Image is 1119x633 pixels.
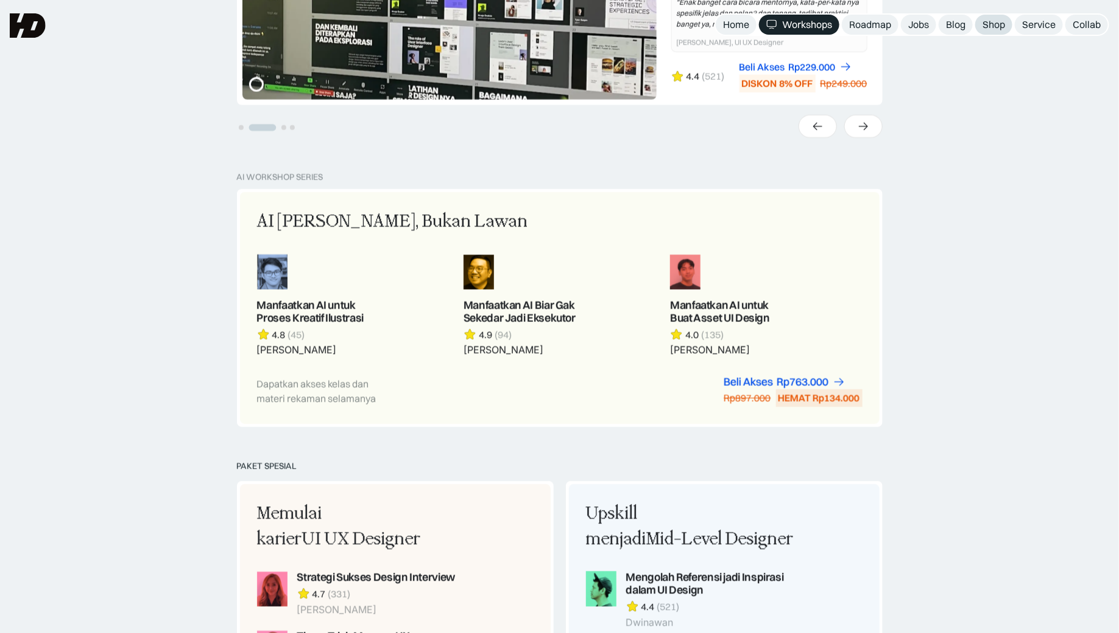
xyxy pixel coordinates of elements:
a: Beli AksesRp763.000 [724,376,845,389]
div: Strategi Sukses Design Interview [297,572,455,584]
button: Go to slide 1 [239,125,244,130]
div: Rp763.000 [777,376,829,389]
div: DISKON [742,77,777,90]
div: Shop [983,18,1005,31]
div: (331) [328,588,351,601]
div: Collab [1073,18,1101,31]
div: HEMAT Rp134.000 [778,392,860,405]
div: 4.7 [312,588,326,601]
div: Dwinawan [626,617,796,629]
div: Upskill menjadi [586,502,796,552]
div: 4.4 [641,601,655,614]
div: Workshops [782,18,832,31]
a: Blog [939,15,973,35]
span: Mid-Level Designer [646,529,794,550]
a: Beli AksesRp229.000 [740,61,852,74]
button: Go to slide 4 [290,125,295,130]
ul: Select a slide to show [237,122,297,132]
a: Home [716,15,757,35]
div: 4.4 [687,70,700,83]
div: Beli Akses [724,376,774,389]
button: Go to slide 3 [281,125,286,130]
a: Roadmap [842,15,898,35]
div: Beli Akses [740,61,785,74]
a: Mengolah Referensi jadi Inspirasi dalam UI Design4.4(521)Dwinawan [586,572,796,629]
div: AI [PERSON_NAME], Bukan Lawan [257,209,528,235]
div: (521) [702,70,725,83]
a: Workshops [759,15,839,35]
div: Blog [946,18,965,31]
div: Service [1022,18,1056,31]
div: Roadmap [849,18,891,31]
a: Shop [975,15,1012,35]
div: [PERSON_NAME] [297,604,455,616]
a: Collab [1065,15,1108,35]
div: Home [723,18,749,31]
div: Mengolah Referensi jadi Inspirasi dalam UI Design [626,572,796,597]
div: 8% OFF [780,77,813,90]
div: (521) [657,601,680,614]
div: Memulai karier [257,502,467,552]
div: Jobs [908,18,929,31]
div: Dapatkan akses kelas dan materi rekaman selamanya [257,377,395,406]
div: Rp249.000 [821,77,867,90]
div: PAKET SPESIAL [237,461,883,472]
div: AI Workshop Series [237,172,323,183]
a: Jobs [901,15,936,35]
span: UI UX Designer [302,529,421,550]
a: Strategi Sukses Design Interview4.7(331)[PERSON_NAME] [257,572,467,616]
div: Rp897.000 [724,392,771,405]
div: Rp229.000 [789,61,836,74]
a: Service [1015,15,1063,35]
button: Go to slide 2 [249,124,276,131]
